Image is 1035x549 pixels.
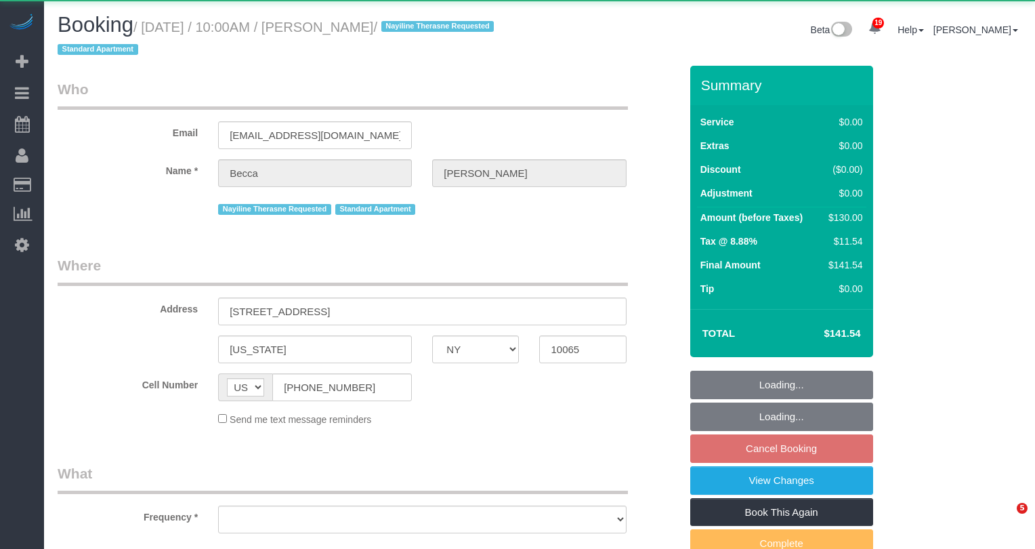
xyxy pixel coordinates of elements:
input: Zip Code [539,335,626,363]
input: Cell Number [272,373,412,401]
label: Final Amount [700,258,761,272]
label: Adjustment [700,186,753,200]
a: Book This Again [690,498,873,527]
h4: $141.54 [783,328,860,340]
div: $0.00 [823,186,862,200]
a: View Changes [690,466,873,495]
small: / [DATE] / 10:00AM / [PERSON_NAME] [58,20,498,58]
span: 19 [872,18,884,28]
div: ($0.00) [823,163,862,176]
div: $130.00 [823,211,862,224]
iframe: Intercom live chat [989,503,1021,535]
legend: Where [58,256,628,286]
img: New interface [830,22,852,39]
span: Nayiline Therasne Requested [218,204,331,215]
strong: Total [702,327,736,339]
label: Extras [700,139,730,152]
img: Automaid Logo [8,14,35,33]
label: Frequency * [47,506,208,524]
a: [PERSON_NAME] [933,24,1018,35]
legend: What [58,464,628,494]
label: Email [47,121,208,140]
span: Nayiline Therasne Requested [381,21,494,32]
a: 19 [862,14,888,43]
span: Send me text message reminders [230,414,371,425]
span: Standard Apartment [335,204,416,215]
label: Cell Number [47,373,208,392]
h3: Summary [701,77,866,93]
div: $0.00 [823,282,862,296]
input: City [218,335,412,363]
label: Tax @ 8.88% [700,235,757,248]
label: Service [700,115,734,129]
a: Beta [811,24,853,35]
input: Last Name [432,159,626,187]
div: $141.54 [823,258,862,272]
span: 5 [1017,503,1028,514]
label: Address [47,298,208,316]
label: Name * [47,159,208,178]
div: $11.54 [823,235,862,248]
label: Amount (before Taxes) [700,211,803,224]
div: $0.00 [823,139,862,152]
legend: Who [58,79,628,110]
span: Standard Apartment [58,44,138,55]
label: Tip [700,282,715,296]
input: First Name [218,159,412,187]
label: Discount [700,163,741,176]
span: Booking [58,13,133,37]
div: $0.00 [823,115,862,129]
input: Email [218,121,412,149]
a: Help [897,24,924,35]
